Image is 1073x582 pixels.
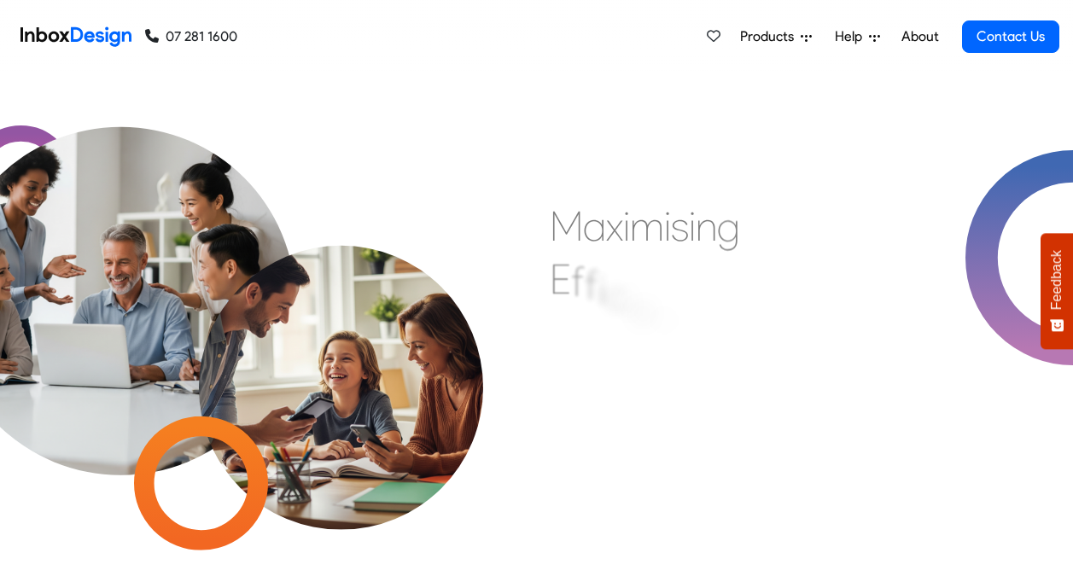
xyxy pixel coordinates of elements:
[145,26,237,47] a: 07 281 1600
[550,253,571,305] div: E
[585,259,598,311] div: f
[675,301,688,352] div: t
[654,292,675,343] div: n
[835,26,869,47] span: Help
[626,276,633,327] div: i
[606,201,623,252] div: x
[671,201,689,252] div: s
[598,264,605,315] div: i
[583,201,606,252] div: a
[896,20,943,54] a: About
[550,201,964,457] div: Maximising Efficient & Engagement, Connecting Schools, Families, and Students.
[630,201,664,252] div: m
[689,201,696,252] div: i
[1041,233,1073,349] button: Feedback - Show survey
[605,269,626,320] div: c
[1049,250,1064,310] span: Feedback
[664,201,671,252] div: i
[163,174,518,529] img: parents_with_child.png
[633,283,654,335] div: e
[696,201,717,252] div: n
[623,201,630,252] div: i
[733,20,819,54] a: Products
[828,20,887,54] a: Help
[571,256,585,307] div: f
[717,201,740,252] div: g
[962,20,1059,53] a: Contact Us
[550,201,583,252] div: M
[740,26,801,47] span: Products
